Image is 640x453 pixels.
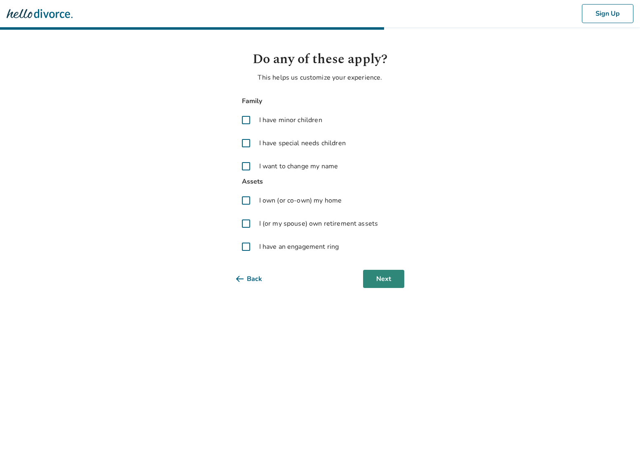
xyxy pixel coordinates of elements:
[363,270,404,288] button: Next
[236,176,404,187] span: Assets
[259,242,339,252] span: I have an engagement ring
[7,5,73,22] img: Hello Divorce Logo
[236,270,275,288] button: Back
[236,96,404,107] span: Family
[236,73,404,83] p: This helps us customize your experience.
[236,50,404,69] h1: Do any of these apply?
[259,161,338,171] span: I want to change my name
[259,138,346,148] span: I have special needs children
[259,115,322,125] span: I have minor children
[599,413,640,453] iframe: Chat Widget
[582,4,633,23] button: Sign Up
[259,219,378,229] span: I (or my spouse) own retirement assets
[259,196,342,205] span: I own (or co-own) my home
